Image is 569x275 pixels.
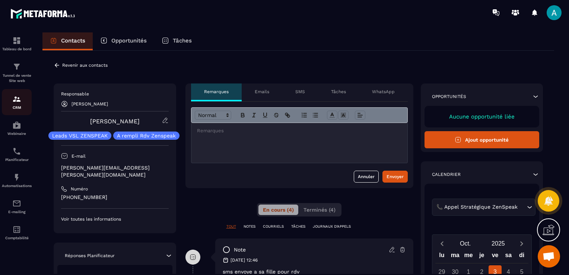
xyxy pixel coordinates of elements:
[515,250,528,263] div: di
[299,205,340,215] button: Terminés (4)
[90,118,140,125] a: [PERSON_NAME]
[226,224,236,229] p: TOUT
[61,194,107,200] ringoverc2c-84e06f14122c: Call with Ringover
[425,131,540,148] button: Ajout opportunité
[10,7,77,20] img: logo
[12,62,21,71] img: formation
[2,47,32,51] p: Tableau de bord
[435,250,449,263] div: lu
[303,207,336,213] span: Terminés (4)
[331,89,346,95] p: Tâches
[71,101,108,107] p: [PERSON_NAME]
[93,32,154,50] a: Opportunités
[12,95,21,104] img: formation
[2,141,32,167] a: schedulerschedulerPlanificateur
[432,171,461,177] p: Calendrier
[475,250,489,263] div: je
[12,121,21,130] img: automations
[295,89,305,95] p: SMS
[61,91,169,97] p: Responsable
[2,31,32,57] a: formationformationTableau de bord
[231,257,258,263] p: [DATE] 12:46
[244,224,255,229] p: NOTES
[2,57,32,89] a: formationformationTunnel de vente Site web
[111,37,147,44] p: Opportunités
[61,164,169,178] p: [PERSON_NAME][EMAIL_ADDRESS][PERSON_NAME][DOMAIN_NAME]
[42,32,93,50] a: Contacts
[71,186,88,192] p: Numéro
[263,207,294,213] span: En cours (4)
[432,94,466,99] p: Opportunités
[2,210,32,214] p: E-mailing
[2,193,32,219] a: emailemailE-mailing
[12,147,21,156] img: scheduler
[154,32,199,50] a: Tâches
[71,153,86,159] p: E-mail
[2,167,32,193] a: automationsautomationsAutomatisations
[52,133,108,138] p: Leads VSL ZENSPEAK
[462,250,475,263] div: me
[372,89,395,95] p: WhatsApp
[382,171,408,183] button: Envoyer
[435,203,519,211] span: 📞 Appel Stratégique ZenSpeak
[515,238,528,249] button: Next month
[173,37,192,44] p: Tâches
[258,205,298,215] button: En cours (4)
[12,173,21,182] img: automations
[204,89,229,95] p: Remarques
[61,37,85,44] p: Contacts
[519,203,525,211] input: Search for option
[2,184,32,188] p: Automatisations
[2,73,32,83] p: Tunnel de vente Site web
[2,89,32,115] a: formationformationCRM
[449,237,482,250] button: Open months overlay
[62,63,108,68] p: Revenir aux contacts
[234,246,246,253] p: note
[2,158,32,162] p: Planificateur
[2,105,32,110] p: CRM
[354,171,379,183] button: Annuler
[502,250,515,263] div: sa
[2,236,32,240] p: Comptabilité
[65,253,115,259] p: Réponses Planificateur
[2,115,32,141] a: automationsautomationsWebinaire
[223,269,406,275] p: sms envoye a sa fille pour rdv
[387,173,404,180] div: Envoyer
[2,132,32,136] p: Webinaire
[2,219,32,246] a: accountantaccountantComptabilité
[12,36,21,45] img: formation
[263,224,284,229] p: COURRIELS
[12,225,21,234] img: accountant
[313,224,351,229] p: JOURNAUX D'APPELS
[482,237,515,250] button: Open years overlay
[448,250,462,263] div: ma
[435,238,449,249] button: Previous month
[117,133,176,138] p: A rempli Rdv Zenspeak
[489,250,502,263] div: ve
[61,216,169,222] p: Voir toutes les informations
[538,245,560,268] div: Ouvrir le chat
[432,199,535,216] div: Search for option
[61,194,107,200] ringoverc2c-number-84e06f14122c: [PHONE_NUMBER]
[255,89,269,95] p: Emails
[12,199,21,208] img: email
[432,113,532,120] p: Aucune opportunité liée
[291,224,305,229] p: TÂCHES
